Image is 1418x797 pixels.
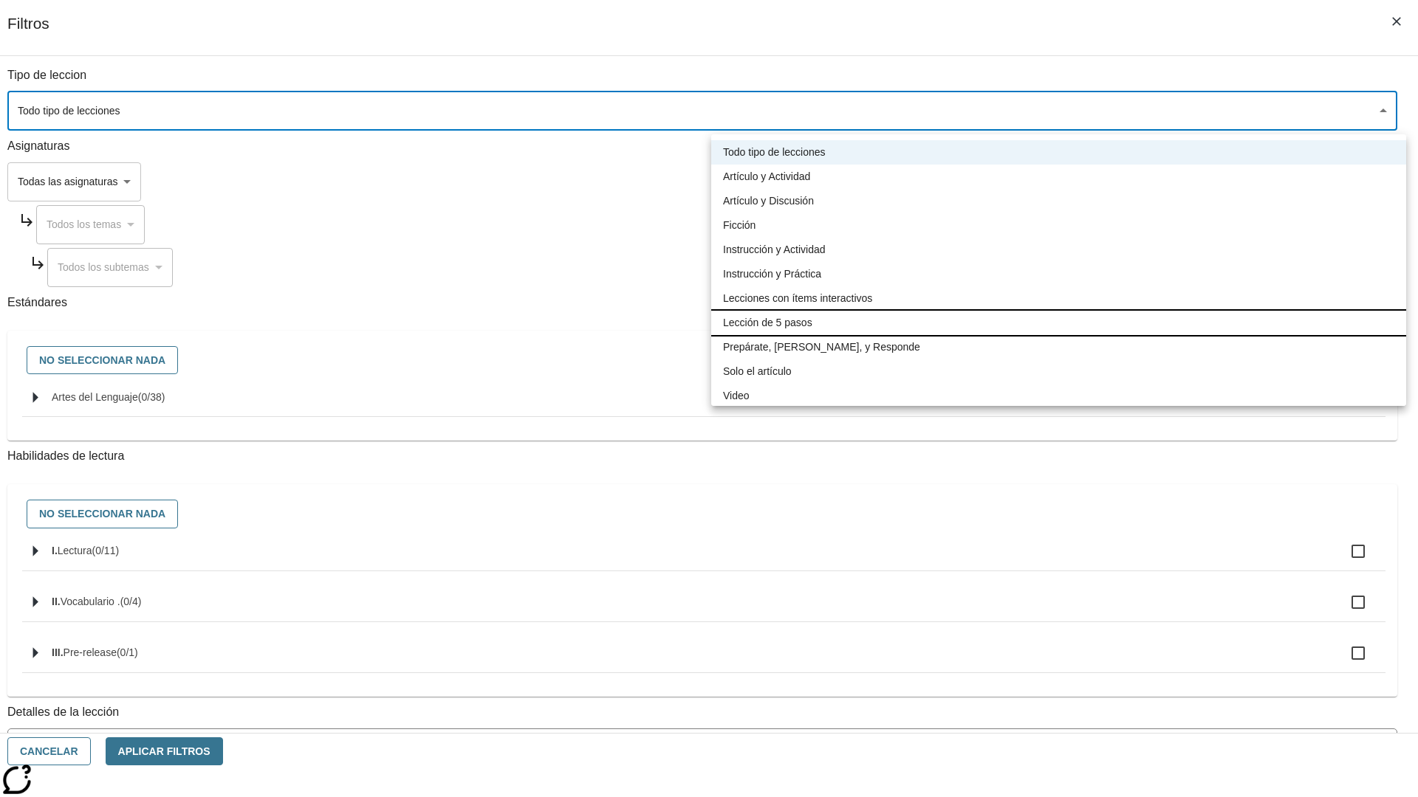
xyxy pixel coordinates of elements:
li: Lecciones con ítems interactivos [711,286,1406,311]
li: Artículo y Actividad [711,165,1406,189]
li: Artículo y Discusión [711,189,1406,213]
li: Video [711,384,1406,408]
li: Instrucción y Práctica [711,262,1406,286]
li: Ficción [711,213,1406,238]
li: Prepárate, [PERSON_NAME], y Responde [711,335,1406,359]
li: Todo tipo de lecciones [711,140,1406,165]
li: Lección de 5 pasos [711,311,1406,335]
li: Solo el artículo [711,359,1406,384]
li: Instrucción y Actividad [711,238,1406,262]
ul: Seleccione un tipo de lección [711,134,1406,414]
